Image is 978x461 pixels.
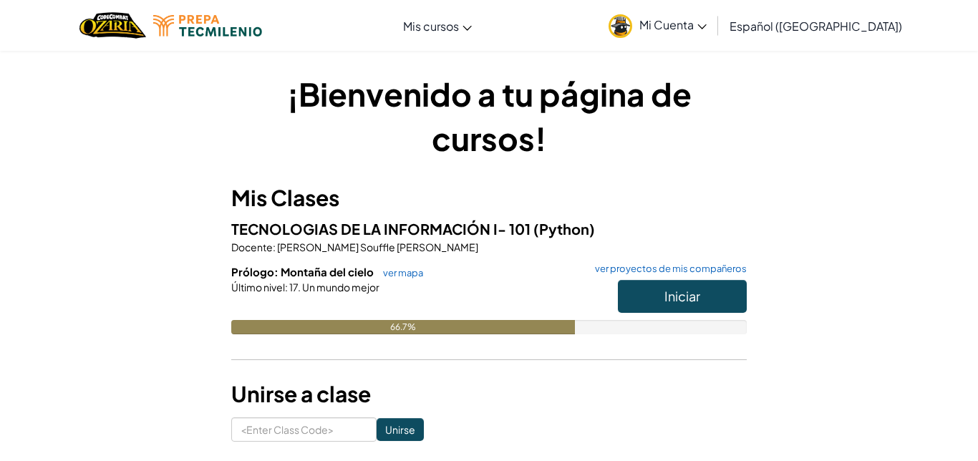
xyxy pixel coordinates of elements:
[288,281,301,293] span: 17.
[730,19,902,34] span: Español ([GEOGRAPHIC_DATA])
[722,6,909,45] a: Español ([GEOGRAPHIC_DATA])
[231,72,747,160] h1: ¡Bienvenido a tu página de cursos!
[231,378,747,410] h3: Unirse a clase
[285,281,288,293] span: :
[601,3,714,48] a: Mi Cuenta
[231,320,575,334] div: 66.7%
[153,15,262,37] img: Tecmilenio logo
[588,264,747,273] a: ver proyectos de mis compañeros
[301,281,379,293] span: Un mundo mejor
[273,241,276,253] span: :
[276,241,478,253] span: [PERSON_NAME] Souffle [PERSON_NAME]
[377,418,424,441] input: Unirse
[609,14,632,38] img: avatar
[376,267,423,278] a: ver mapa
[533,220,595,238] span: (Python)
[231,281,285,293] span: Último nivel
[664,288,700,304] span: Iniciar
[231,220,533,238] span: TECNOLOGIAS DE LA INFORMACIÓN I- 101
[639,17,707,32] span: Mi Cuenta
[231,241,273,253] span: Docente
[618,280,747,313] button: Iniciar
[231,265,376,278] span: Prólogo: Montaña del cielo
[403,19,459,34] span: Mis cursos
[396,6,479,45] a: Mis cursos
[231,417,377,442] input: <Enter Class Code>
[79,11,146,40] a: Ozaria by CodeCombat logo
[231,182,747,214] h3: Mis Clases
[79,11,146,40] img: Home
